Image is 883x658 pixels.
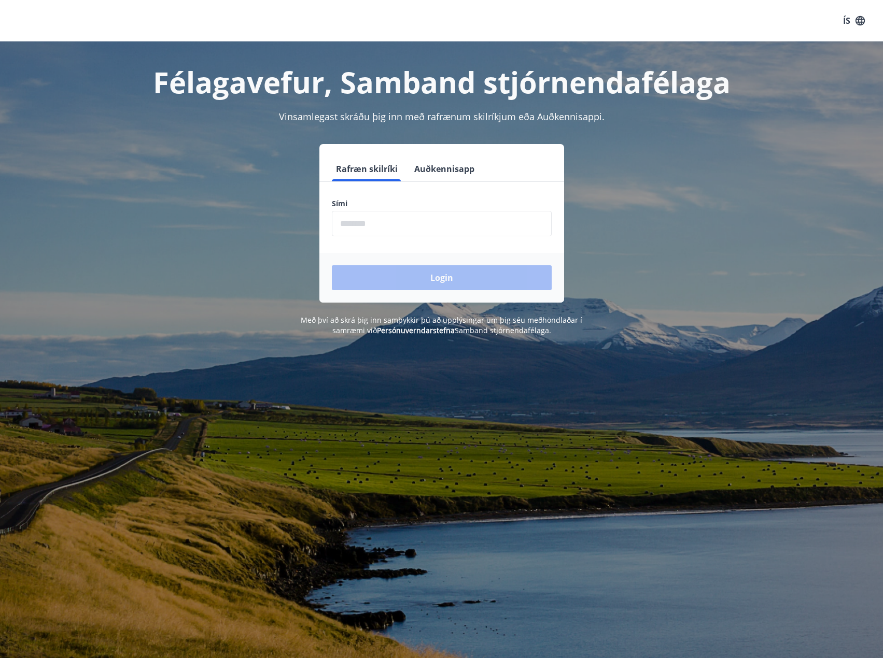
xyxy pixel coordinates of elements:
[332,198,552,209] label: Sími
[837,11,871,30] button: ÍS
[81,62,803,102] h1: Félagavefur, Samband stjórnendafélaga
[301,315,582,335] span: Með því að skrá þig inn samþykkir þú að upplýsingar um þig séu meðhöndlaðar í samræmi við Samband...
[279,110,605,123] span: Vinsamlegast skráðu þig inn með rafrænum skilríkjum eða Auðkennisappi.
[332,156,402,181] button: Rafræn skilríki
[410,156,479,181] button: Auðkennisapp
[377,325,455,335] a: Persónuverndarstefna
